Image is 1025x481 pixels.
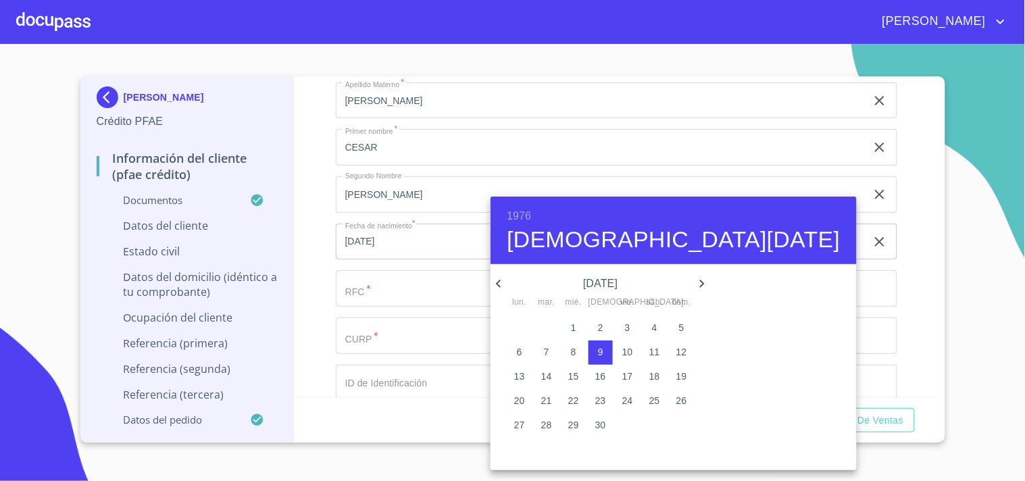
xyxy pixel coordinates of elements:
[541,370,552,383] p: 14
[534,413,559,438] button: 28
[561,296,586,309] span: mié.
[643,296,667,309] span: sáb.
[616,365,640,389] button: 17
[507,365,532,389] button: 13
[622,370,633,383] p: 17
[643,316,667,340] button: 4
[541,418,552,432] p: 28
[507,207,531,226] button: 1976
[514,418,525,432] p: 27
[561,389,586,413] button: 22
[534,365,559,389] button: 14
[652,321,657,334] p: 4
[643,340,667,365] button: 11
[507,413,532,438] button: 27
[571,321,576,334] p: 1
[595,394,606,407] p: 23
[544,345,549,359] p: 7
[507,296,532,309] span: lun.
[670,365,694,389] button: 19
[589,413,613,438] button: 30
[649,394,660,407] p: 25
[649,370,660,383] p: 18
[507,389,532,413] button: 20
[568,370,579,383] p: 15
[589,340,613,365] button: 9
[643,365,667,389] button: 18
[616,389,640,413] button: 24
[589,365,613,389] button: 16
[561,413,586,438] button: 29
[625,321,630,334] p: 3
[670,316,694,340] button: 5
[568,394,579,407] p: 22
[643,389,667,413] button: 25
[589,296,613,309] span: [DEMOGRAPHIC_DATA].
[676,345,687,359] p: 12
[670,340,694,365] button: 12
[589,316,613,340] button: 2
[598,345,603,359] p: 9
[649,345,660,359] p: 11
[541,394,552,407] p: 21
[561,365,586,389] button: 15
[616,296,640,309] span: vie.
[507,340,532,365] button: 6
[622,394,633,407] p: 24
[534,340,559,365] button: 7
[507,226,840,254] button: [DEMOGRAPHIC_DATA][DATE]
[571,345,576,359] p: 8
[676,394,687,407] p: 26
[676,370,687,383] p: 19
[507,276,694,292] p: [DATE]
[534,296,559,309] span: mar.
[670,296,694,309] span: dom.
[679,321,684,334] p: 5
[670,389,694,413] button: 26
[514,394,525,407] p: 20
[595,370,606,383] p: 16
[514,370,525,383] p: 13
[616,316,640,340] button: 3
[616,340,640,365] button: 10
[561,340,586,365] button: 8
[598,321,603,334] p: 2
[595,418,606,432] p: 30
[568,418,579,432] p: 29
[561,316,586,340] button: 1
[622,345,633,359] p: 10
[534,389,559,413] button: 21
[589,389,613,413] button: 23
[517,345,522,359] p: 6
